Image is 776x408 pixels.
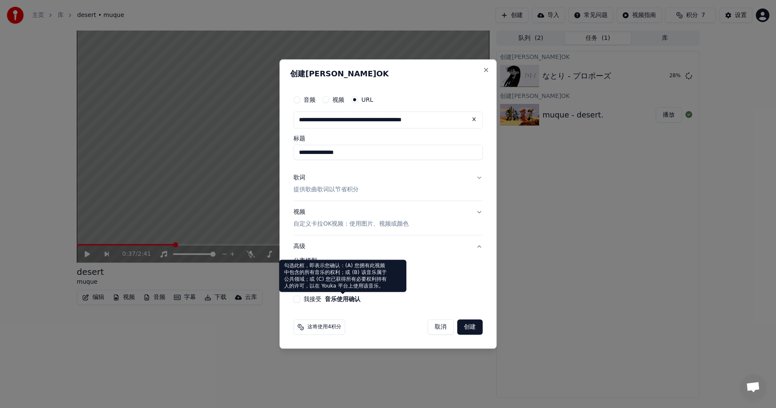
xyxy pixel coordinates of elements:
div: 高级 [293,257,483,289]
p: 自定义卡拉OK视频：使用图片、视频或颜色 [293,220,409,228]
button: 高级 [293,235,483,257]
label: 我接受 [304,296,360,302]
button: 创建 [457,319,483,335]
label: URL [361,97,373,103]
label: 标题 [293,135,483,141]
span: 这将使用4积分 [307,324,341,330]
div: 勾选此框，即表示您确认：(A) 您拥有此视频中包含的所有音乐的权利；或 (B) 该音乐属于公共领域；或 (C) 您已获得所有必要权利持有人的许可，以在 Youka 平台上使用该音乐。 [279,260,406,292]
h2: 创建[PERSON_NAME]OK [290,70,486,78]
button: 我接受 [325,296,360,302]
label: 分离模型 [293,257,483,263]
label: 音频 [304,97,315,103]
div: 歌词 [293,173,305,182]
p: 提供歌曲歌词以节省积分 [293,185,359,194]
button: 取消 [427,319,454,335]
div: 视频 [293,208,409,228]
label: 视频 [332,97,344,103]
button: 歌词提供歌曲歌词以节省积分 [293,167,483,201]
button: 视频自定义卡拉OK视频：使用图片、视频或颜色 [293,201,483,235]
